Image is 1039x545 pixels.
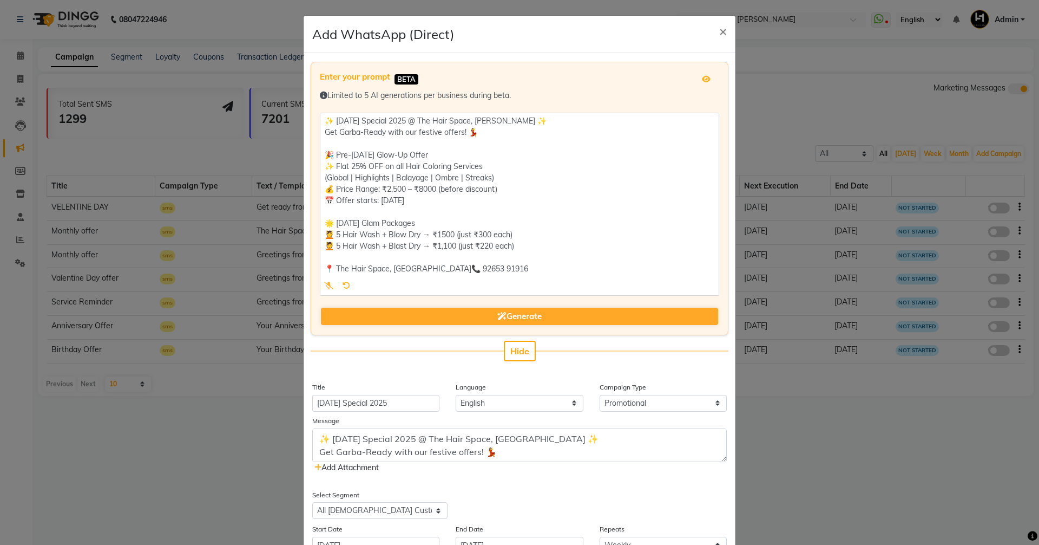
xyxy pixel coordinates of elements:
span: Hide [510,346,529,356]
button: Generate [321,308,718,326]
div: Limited to 5 AI generations per business during beta. [320,90,719,101]
label: Repeats [600,524,624,534]
label: End Date [456,524,483,534]
h4: Add WhatsApp (Direct) [312,24,455,44]
button: Close [711,16,735,46]
span: Add Attachment [314,463,379,472]
label: Language [456,382,486,392]
label: Select Segment [312,490,359,500]
button: Hide [504,341,536,361]
label: Start Date [312,524,343,534]
input: Enter Title [312,395,439,412]
label: Campaign Type [600,382,646,392]
label: Enter your prompt [320,71,390,83]
span: Generate [497,311,542,321]
label: Message [312,416,339,426]
span: BETA [394,74,418,85]
label: Title [312,382,325,392]
span: × [719,23,727,39]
